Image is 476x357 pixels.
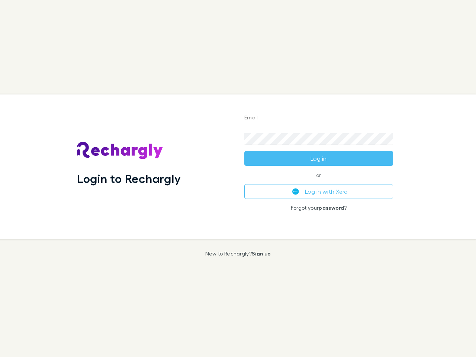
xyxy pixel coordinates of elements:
a: password [319,205,344,211]
a: Sign up [252,250,271,257]
button: Log in with Xero [244,184,393,199]
p: Forgot your ? [244,205,393,211]
img: Rechargly's Logo [77,142,163,160]
img: Xero's logo [292,188,299,195]
button: Log in [244,151,393,166]
p: New to Rechargly? [205,251,271,257]
h1: Login to Rechargly [77,171,181,186]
